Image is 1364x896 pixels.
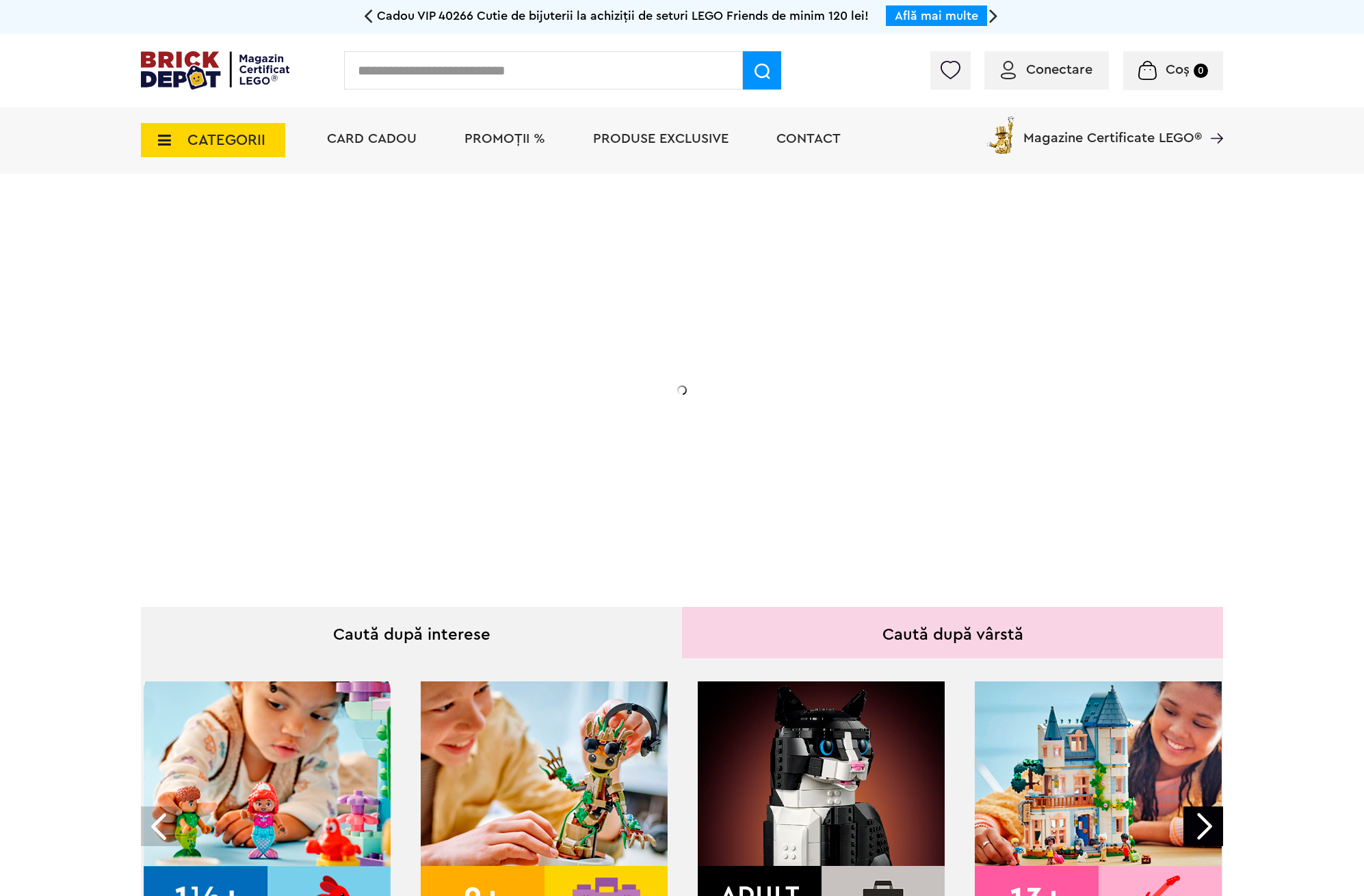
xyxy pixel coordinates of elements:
a: Conectare [1001,63,1092,77]
div: Caută după vârstă [682,607,1223,658]
span: Magazine Certificate LEGO® [1023,113,1202,145]
a: Magazine Certificate LEGO® [1202,113,1223,127]
a: Află mai multe [895,10,978,22]
span: CATEGORII [187,133,265,148]
span: Coș [1166,63,1190,77]
small: 0 [1194,64,1208,78]
div: Caută după interese [141,607,682,658]
a: Contact [776,132,841,146]
h1: Cadou VIP 40772 [238,310,512,359]
a: Card Cadou [327,132,417,146]
h2: Seria de sărbători: Fantomă luminoasă. Promoția este valabilă în perioada [DATE] - [DATE]. [238,372,512,430]
span: Conectare [1026,63,1092,77]
a: PROMOȚII % [464,132,545,146]
span: Cadou VIP 40266 Cutie de bijuterii la achiziții de seturi LEGO Friends de minim 120 lei! [377,10,869,22]
div: Află detalii [238,461,512,478]
a: Produse exclusive [593,132,729,146]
